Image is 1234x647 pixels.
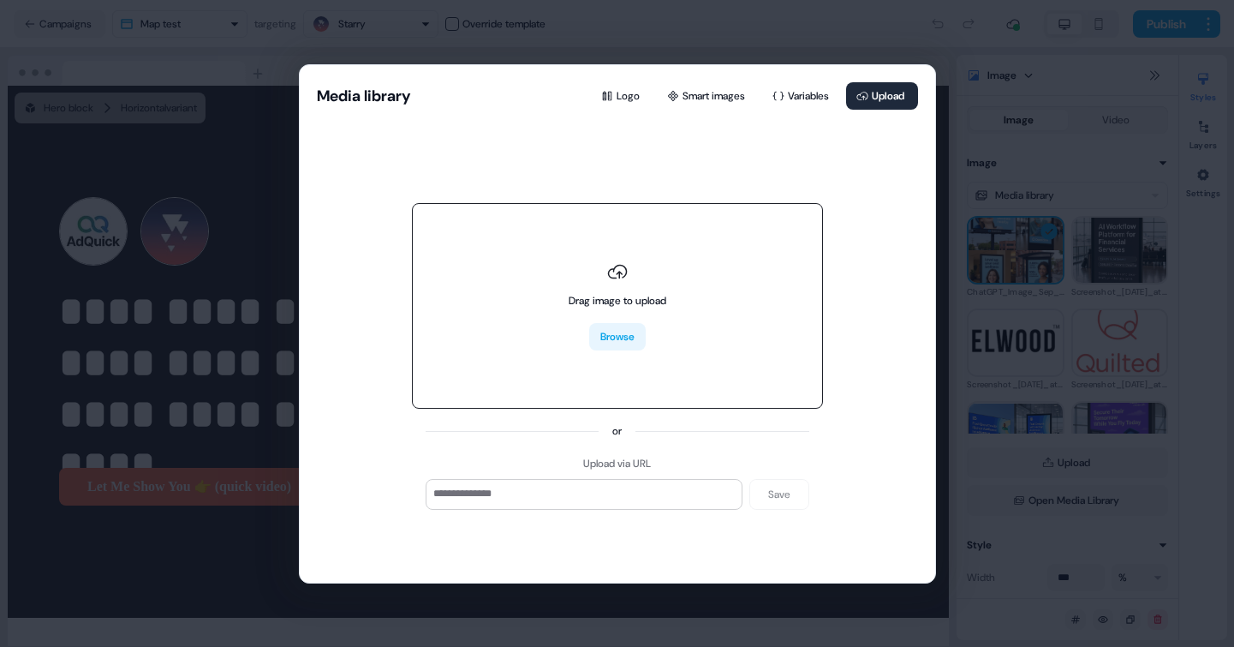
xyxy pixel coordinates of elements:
[657,82,759,110] button: Smart images
[612,422,622,440] div: or
[846,82,918,110] button: Upload
[317,86,411,106] button: Media library
[762,82,843,110] button: Variables
[589,323,646,350] button: Browse
[569,292,666,309] div: Drag image to upload
[583,455,651,472] div: Upload via URL
[591,82,653,110] button: Logo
